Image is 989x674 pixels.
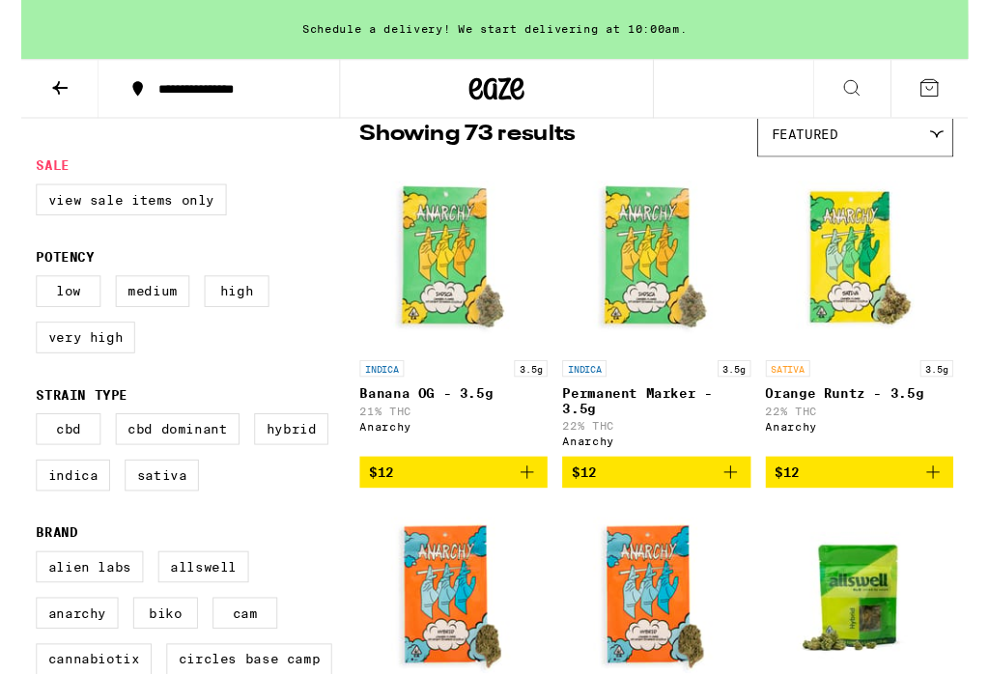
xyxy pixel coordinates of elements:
[939,377,974,394] p: 3.5g
[12,14,139,29] span: Hi. Need any help?
[565,477,761,510] button: Add to bag
[565,404,761,435] p: Permanent Marker - 3.5g
[777,377,824,394] p: SATIVA
[783,133,853,149] span: Featured
[777,477,974,510] button: Add to bag
[353,377,400,394] p: INDICA
[15,261,76,276] legend: Potency
[355,174,549,367] img: Anarchy - Banana OG - 3.5g
[567,174,760,367] img: Anarchy - Permanent Marker - 3.5g
[15,336,119,369] label: Very High
[515,377,550,394] p: 3.5g
[777,404,974,419] p: Orange Runtz - 3.5g
[108,480,185,513] label: Sativa
[777,439,974,452] div: Anarchy
[15,548,59,564] legend: Brand
[15,576,127,608] label: Alien Labs
[353,477,550,510] button: Add to bag
[777,423,974,435] p: 22% THC
[15,165,50,181] legend: Sale
[363,486,389,501] span: $12
[353,125,579,157] p: Showing 73 results
[15,432,83,464] label: CBD
[99,288,176,321] label: Medium
[15,405,111,420] legend: Strain Type
[117,624,184,657] label: Biko
[565,438,761,451] p: 22% THC
[778,174,972,367] img: Anarchy - Orange Runtz - 3.5g
[777,174,974,477] a: Open page for Orange Runtz - 3.5g from Anarchy
[787,486,813,501] span: $12
[15,480,93,513] label: Indica
[565,174,761,477] a: Open page for Permanent Marker - 3.5g from Anarchy
[565,455,761,467] div: Anarchy
[243,432,321,464] label: Hybrid
[353,404,550,419] p: Banana OG - 3.5g
[15,192,214,225] label: View Sale Items Only
[565,377,611,394] p: INDICA
[727,377,762,394] p: 3.5g
[15,288,83,321] label: Low
[99,432,228,464] label: CBD Dominant
[143,576,238,608] label: Allswell
[191,288,259,321] label: High
[353,174,550,477] a: Open page for Banana OG - 3.5g from Anarchy
[575,486,601,501] span: $12
[15,624,101,657] label: Anarchy
[200,624,268,657] label: CAM
[353,439,550,452] div: Anarchy
[353,423,550,435] p: 21% THC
